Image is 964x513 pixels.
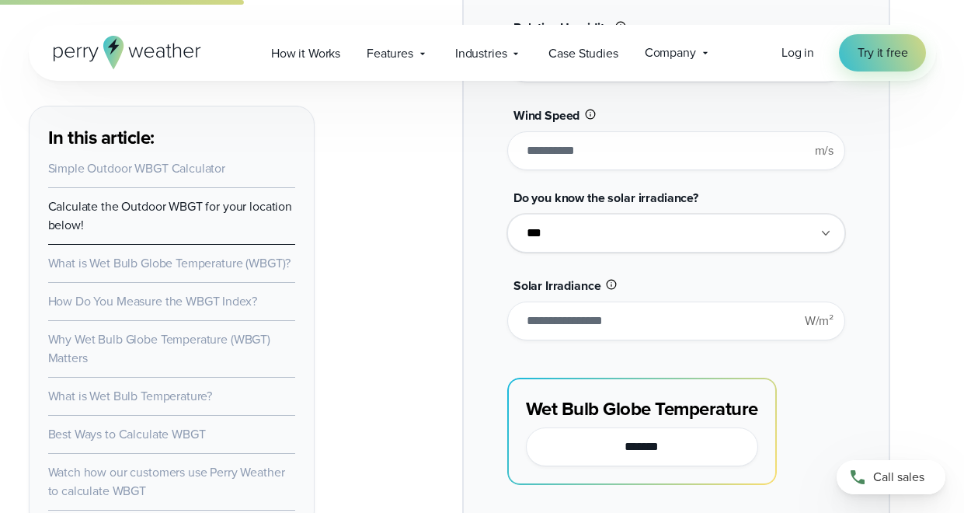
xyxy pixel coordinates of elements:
span: Do you know the solar irradiance? [513,189,698,207]
span: Solar Irradiance [513,277,601,295]
span: How it Works [271,44,340,63]
span: Industries [455,44,507,63]
a: Case Studies [535,37,631,69]
a: How it Works [258,37,353,69]
span: Case Studies [548,44,618,63]
a: Call sales [837,460,945,494]
span: Relative Humidity [513,19,610,37]
a: Calculate the Outdoor WBGT for your location below! [48,197,292,234]
span: Try it free [858,44,907,62]
a: Try it free [839,34,926,72]
a: Watch how our customers use Perry Weather to calculate WBGT [48,463,285,500]
a: What is Wet Bulb Temperature? [48,387,213,405]
a: Simple Outdoor WBGT Calculator [48,159,226,177]
span: Log in [781,44,814,61]
h3: In this article: [48,125,295,150]
span: Company [645,44,696,62]
a: Why Wet Bulb Globe Temperature (WBGT) Matters [48,330,271,367]
span: Features [367,44,413,63]
a: How Do You Measure the WBGT Index? [48,292,257,310]
span: Wind Speed [513,106,580,124]
a: Log in [781,44,814,62]
a: Best Ways to Calculate WBGT [48,425,206,443]
span: Call sales [873,468,924,487]
a: What is Wet Bulb Globe Temperature (WBGT)? [48,254,291,272]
